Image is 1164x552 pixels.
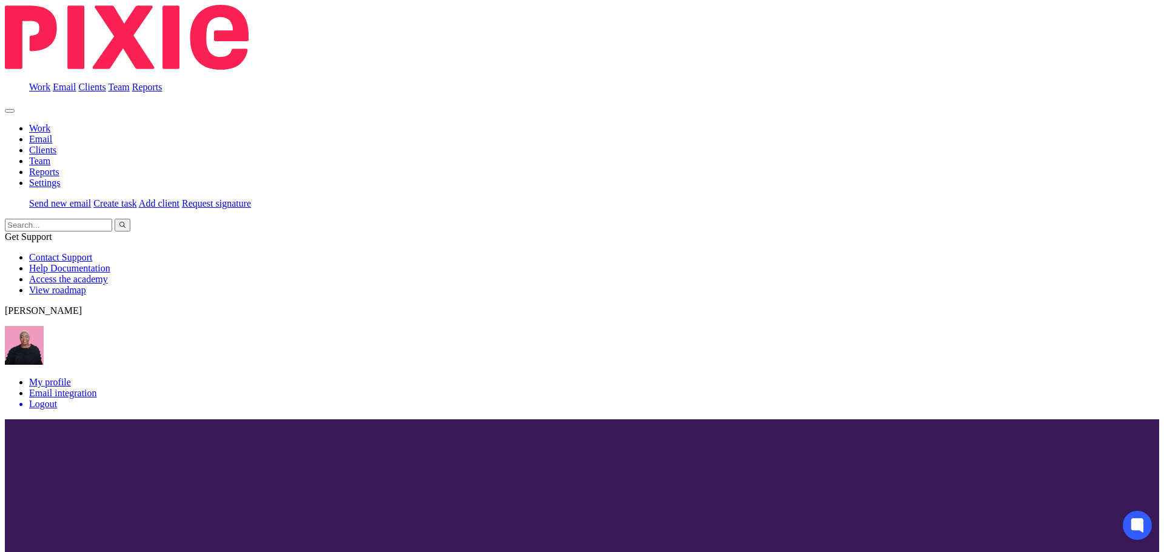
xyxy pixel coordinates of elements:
[5,5,249,70] img: Pixie
[139,198,179,208] a: Add client
[29,123,50,133] a: Work
[5,326,44,365] img: Bio%20-%20Kemi%20.png
[29,198,91,208] a: Send new email
[108,82,129,92] a: Team
[78,82,105,92] a: Clients
[29,377,71,387] a: My profile
[29,145,56,155] a: Clients
[29,178,61,188] a: Settings
[29,274,108,284] a: Access the academy
[93,198,137,208] a: Create task
[29,134,52,144] a: Email
[29,252,92,262] a: Contact Support
[53,82,76,92] a: Email
[5,305,1159,316] p: [PERSON_NAME]
[29,399,57,409] span: Logout
[115,219,130,231] button: Search
[29,156,50,166] a: Team
[29,167,59,177] a: Reports
[182,198,251,208] a: Request signature
[5,231,52,242] span: Get Support
[29,285,86,295] a: View roadmap
[29,399,1159,410] a: Logout
[29,263,110,273] a: Help Documentation
[29,388,97,398] a: Email integration
[132,82,162,92] a: Reports
[29,82,50,92] a: Work
[5,219,112,231] input: Search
